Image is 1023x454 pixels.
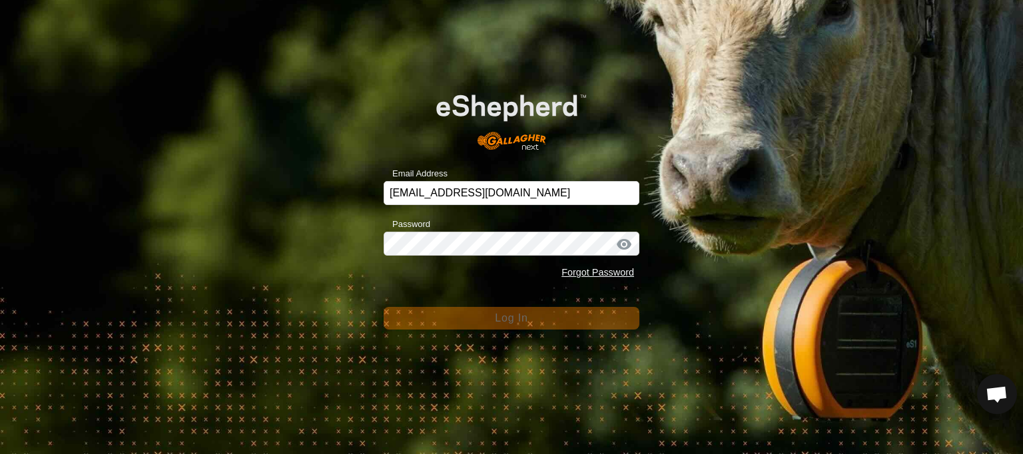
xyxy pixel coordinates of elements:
[384,218,430,231] label: Password
[561,267,634,278] a: Forgot Password
[384,181,639,205] input: Email Address
[384,167,448,180] label: Email Address
[384,307,639,330] button: Log In
[409,73,613,160] img: E-shepherd Logo
[495,312,527,324] span: Log In
[977,374,1017,414] div: Open chat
